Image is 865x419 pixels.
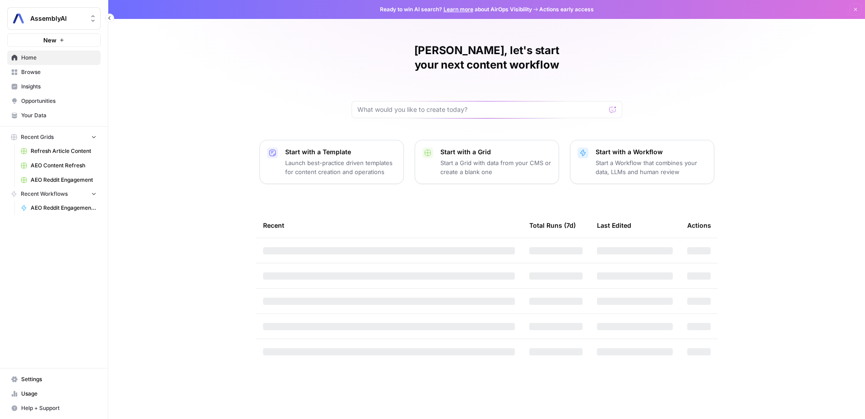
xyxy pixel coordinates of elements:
[380,5,532,14] span: Ready to win AI search? about AirOps Visibility
[440,147,551,157] p: Start with a Grid
[21,190,68,198] span: Recent Workflows
[285,158,396,176] p: Launch best-practice driven templates for content creation and operations
[21,404,97,412] span: Help + Support
[31,176,97,184] span: AEO Reddit Engagement
[7,387,101,401] a: Usage
[529,213,576,238] div: Total Runs (7d)
[7,187,101,201] button: Recent Workflows
[539,5,594,14] span: Actions early access
[7,79,101,94] a: Insights
[7,401,101,415] button: Help + Support
[31,161,97,170] span: AEO Content Refresh
[444,6,473,13] a: Learn more
[440,158,551,176] p: Start a Grid with data from your CMS or create a blank one
[21,390,97,398] span: Usage
[21,68,97,76] span: Browse
[21,83,97,91] span: Insights
[263,213,515,238] div: Recent
[597,213,631,238] div: Last Edited
[285,147,396,157] p: Start with a Template
[352,43,622,72] h1: [PERSON_NAME], let's start your next content workflow
[21,54,97,62] span: Home
[21,375,97,383] span: Settings
[357,105,606,114] input: What would you like to create today?
[7,130,101,144] button: Recent Grids
[17,201,101,215] a: AEO Reddit Engagement - Fork
[17,158,101,173] a: AEO Content Refresh
[7,108,101,123] a: Your Data
[7,7,101,30] button: Workspace: AssemblyAI
[687,213,711,238] div: Actions
[415,140,559,184] button: Start with a GridStart a Grid with data from your CMS or create a blank one
[7,65,101,79] a: Browse
[570,140,714,184] button: Start with a WorkflowStart a Workflow that combines your data, LLMs and human review
[17,173,101,187] a: AEO Reddit Engagement
[21,111,97,120] span: Your Data
[31,147,97,155] span: Refresh Article Content
[31,204,97,212] span: AEO Reddit Engagement - Fork
[17,144,101,158] a: Refresh Article Content
[21,133,54,141] span: Recent Grids
[10,10,27,27] img: AssemblyAI Logo
[7,94,101,108] a: Opportunities
[596,158,707,176] p: Start a Workflow that combines your data, LLMs and human review
[7,51,101,65] a: Home
[30,14,85,23] span: AssemblyAI
[7,33,101,47] button: New
[596,147,707,157] p: Start with a Workflow
[21,97,97,105] span: Opportunities
[7,372,101,387] a: Settings
[43,36,56,45] span: New
[259,140,404,184] button: Start with a TemplateLaunch best-practice driven templates for content creation and operations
